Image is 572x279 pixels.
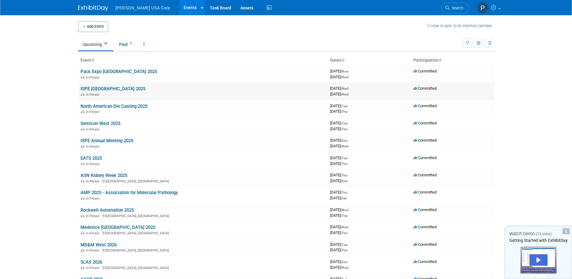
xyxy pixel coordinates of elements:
span: [DATE] [330,173,349,177]
span: In-Person [86,266,101,270]
span: In-Person [86,110,101,114]
span: (Wed) [341,266,349,269]
span: (Tue) [341,122,347,125]
a: Medevice [GEOGRAPHIC_DATA] 2025 [81,225,155,230]
img: In-Person Event [81,93,84,96]
span: (Thu) [341,162,347,165]
span: [DATE] [330,127,347,131]
img: ExhibitDay [78,5,108,11]
span: 7 [128,41,133,46]
span: 16 [102,41,109,46]
th: Event [78,55,328,66]
a: MD&M West 2026 [81,242,117,248]
a: Sort by Participation Type [438,58,441,63]
span: (Thu) [341,110,347,113]
div: [GEOGRAPHIC_DATA], [GEOGRAPHIC_DATA] [81,230,325,235]
button: Add Event [78,21,108,32]
span: Committed [413,121,437,125]
span: (Wed) [341,87,349,90]
span: [DATE] [330,196,347,200]
span: [DATE] [330,92,349,96]
span: Committed [413,190,437,194]
span: Committed [413,225,437,229]
a: AMP 2025 - Association for Molecular Pathology [81,190,178,195]
span: In-Person [86,179,101,183]
span: (Tue) [341,156,347,160]
span: Committed [413,242,437,247]
a: North American Die Casting 2025 [81,104,147,109]
span: In-Person [86,75,101,79]
span: (Thu) [341,174,347,177]
a: Sort by Start Date [341,58,344,63]
span: (Wed) [341,226,349,229]
span: [DATE] [330,190,349,194]
img: In-Person Event [81,231,84,234]
span: (Mon) [341,208,349,212]
span: In-Person [86,231,101,235]
img: In-Person Event [81,197,84,200]
span: [DATE] [330,178,347,183]
a: Semicon West 2025 [81,121,120,126]
span: Committed [413,156,437,160]
img: In-Person Event [81,266,84,269]
span: (Wed) [341,75,349,79]
img: In-Person Event [81,75,84,79]
span: - [349,86,350,91]
img: In-Person Event [81,179,84,182]
img: In-Person Event [81,249,84,252]
img: In-Person Event [81,110,84,113]
a: ISPE [GEOGRAPHIC_DATA] 2025 [81,86,145,91]
span: [DATE] [330,259,349,264]
span: (Sat) [341,197,347,200]
span: In-Person [86,214,101,218]
span: (Thu) [341,127,347,131]
span: - [349,207,350,212]
div: Watch Demo [505,231,572,237]
div: [GEOGRAPHIC_DATA], [GEOGRAPHIC_DATA] [81,248,325,252]
span: (Mon) [341,70,349,73]
span: Committed [413,69,437,73]
span: - [349,225,350,229]
span: [DATE] [330,248,347,252]
img: In-Person Event [81,162,84,165]
span: In-Person [86,249,101,252]
th: Participation [411,55,494,66]
span: Committed [413,173,437,177]
span: (Sun) [341,139,347,142]
span: [DATE] [330,161,347,166]
span: Committed [413,259,437,264]
span: [DATE] [330,69,350,73]
span: In-Person [86,197,101,200]
span: [DATE] [330,213,347,218]
a: ASN Kidney Week 2025 [81,173,127,178]
span: In-Person [86,93,101,97]
span: - [349,69,350,73]
span: [DATE] [330,75,349,79]
span: Committed [413,207,437,212]
span: Committed [413,104,437,108]
span: (Tue) [341,104,347,108]
img: In-Person Event [81,145,84,148]
a: SLAS 2026 [81,259,102,265]
div: [GEOGRAPHIC_DATA], [GEOGRAPHIC_DATA] [81,265,325,270]
img: In-Person Event [81,127,84,130]
div: [GEOGRAPHIC_DATA], [GEOGRAPHIC_DATA] [81,213,325,218]
span: (Thu) [341,249,347,252]
a: Pack Expo [GEOGRAPHIC_DATA] 2025 [81,69,157,74]
span: (Thu) [341,191,347,194]
span: [DATE] [330,265,349,270]
a: Rockwell Automation 2025 [81,207,134,213]
a: Upcoming16 [78,39,113,50]
span: (13 mins) [536,232,551,236]
span: [PERSON_NAME] USA Corp [115,5,170,10]
span: [DATE] [330,230,347,235]
span: (Tue) [341,243,347,246]
a: Past7 [115,39,138,50]
span: In-Person [86,127,101,131]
